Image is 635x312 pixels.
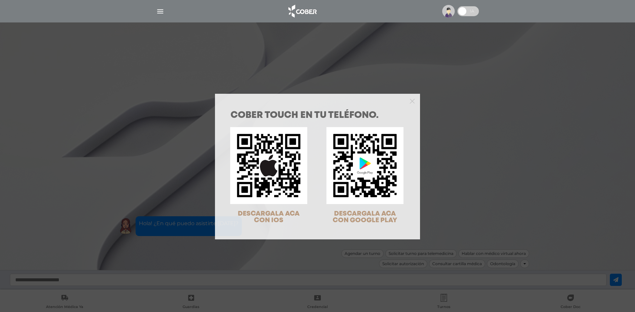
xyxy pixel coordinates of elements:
[230,127,307,204] img: qr-code
[238,211,300,224] span: DESCARGALA ACA CON IOS
[333,211,397,224] span: DESCARGALA ACA CON GOOGLE PLAY
[410,98,415,104] button: Close
[231,111,404,120] h1: COBER TOUCH en tu teléfono.
[326,127,403,204] img: qr-code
